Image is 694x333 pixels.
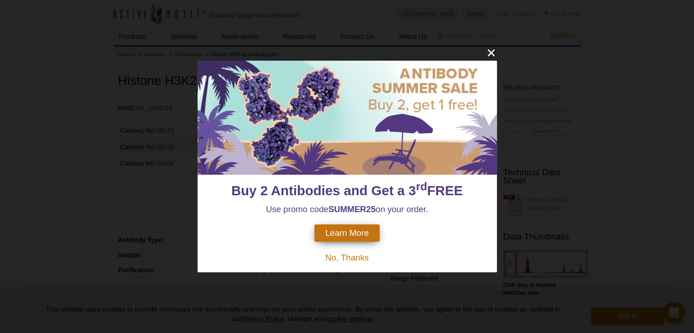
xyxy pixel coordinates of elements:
[325,228,369,238] span: Learn More
[329,204,376,214] strong: SUMMER25
[485,47,497,58] button: close
[231,183,463,198] span: Buy 2 Antibodies and Get a 3 FREE
[266,204,428,214] span: Use promo code on your order.
[416,180,427,193] sup: rd
[325,253,369,262] span: No, Thanks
